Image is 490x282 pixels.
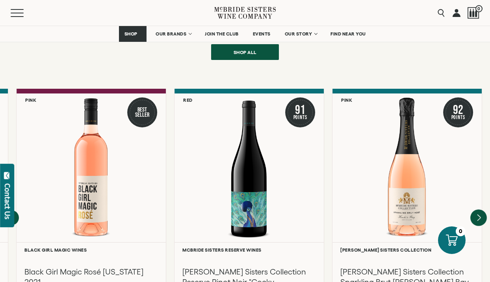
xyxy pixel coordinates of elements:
div: 0 [456,226,466,236]
span: OUR STORY [285,31,312,37]
h6: McBride Sisters Reserve Wines [182,247,316,252]
a: OUR STORY [280,26,322,42]
button: Mobile Menu Trigger [11,9,39,17]
a: SHOP [119,26,147,42]
a: Shop all [211,44,279,60]
h6: Red [183,97,193,103]
span: JOIN THE CLUB [205,31,239,37]
div: Contact Us [4,183,11,219]
a: FIND NEAR YOU [325,26,371,42]
span: Shop all [220,45,271,60]
h6: Pink [341,97,352,103]
h6: [PERSON_NAME] Sisters Collection [340,247,474,252]
span: 0 [475,5,483,12]
a: JOIN THE CLUB [200,26,244,42]
h6: Pink [25,97,36,103]
span: SHOP [124,31,137,37]
a: OUR BRANDS [150,26,196,42]
h6: Black Girl Magic Wines [24,247,158,252]
span: OUR BRANDS [156,31,186,37]
span: EVENTS [253,31,271,37]
a: EVENTS [248,26,276,42]
span: FIND NEAR YOU [330,31,366,37]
